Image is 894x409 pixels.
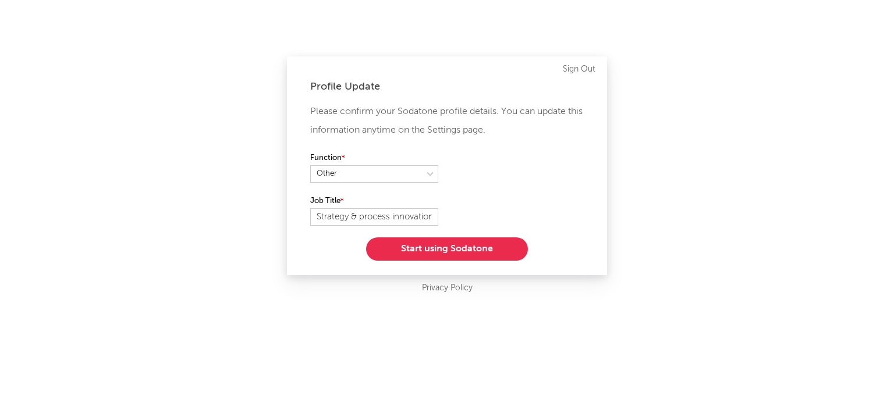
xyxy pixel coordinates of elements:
[310,80,584,94] div: Profile Update
[310,102,584,140] p: Please confirm your Sodatone profile details. You can update this information anytime on the Sett...
[310,194,438,208] label: Job Title
[310,151,438,165] label: Function
[422,281,473,296] a: Privacy Policy
[366,237,528,261] button: Start using Sodatone
[563,62,595,76] a: Sign Out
